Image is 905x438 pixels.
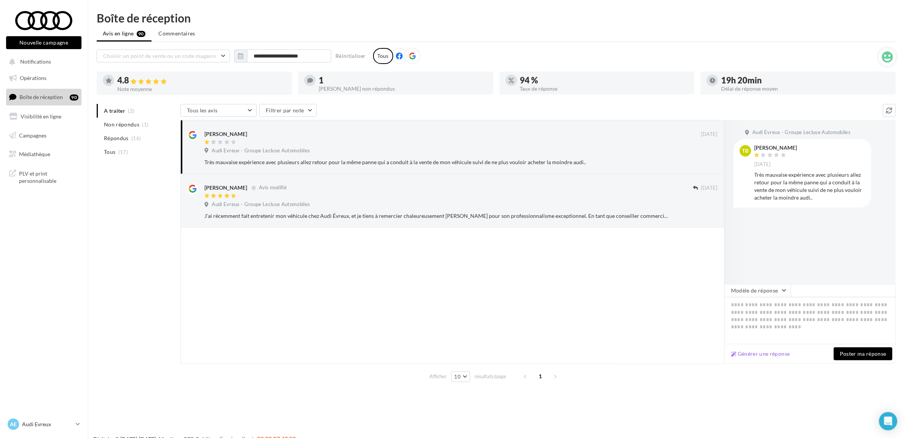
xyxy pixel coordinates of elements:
span: Opérations [20,75,46,81]
button: Générer une réponse [728,349,793,358]
span: (16) [131,135,141,141]
span: résultats/page [474,373,506,380]
span: Notifications [20,59,51,65]
div: Boîte de réception [97,12,896,24]
span: AE [10,420,17,428]
div: 94 % [520,76,689,85]
a: Opérations [5,70,83,86]
span: Audi Evreux - Groupe Lecluse Automobiles [212,201,310,208]
a: Boîte de réception90 [5,89,83,105]
span: PLV et print personnalisable [19,168,78,185]
span: [DATE] [754,161,771,168]
span: Tous les avis [187,107,218,113]
button: 10 [451,371,471,382]
div: [PERSON_NAME] [204,184,247,192]
span: Visibilité en ligne [21,113,61,120]
a: AE Audi Evreux [6,417,81,432]
button: Choisir un point de vente ou un code magasin [97,50,230,62]
div: Tous [373,48,393,64]
span: Boîte de réception [19,94,63,100]
span: Audi Evreux - Groupe Lecluse Automobiles [212,147,310,154]
span: Avis modifié [259,185,287,191]
button: Modèle de réponse [725,284,791,297]
div: 4.8 [117,76,286,85]
span: Audi Evreux - Groupe Lecluse Automobiles [752,129,851,136]
span: TB [742,147,749,155]
button: Réinitialiser [332,51,369,61]
span: 10 [455,374,461,380]
div: 19h 20min [721,76,890,85]
span: Tous [104,148,115,156]
div: Note moyenne [117,86,286,92]
span: [DATE] [701,131,718,138]
span: (1) [142,121,149,128]
span: Non répondus [104,121,139,128]
div: [PERSON_NAME] [204,130,247,138]
span: [DATE] [701,185,718,192]
span: Répondus [104,134,129,142]
div: J'ai récemment fait entretenir mon véhicule chez Audi Évreux, et je tiens à remercier chaleureuse... [204,212,668,220]
p: Audi Evreux [22,420,73,428]
div: Très mauvaise expérience avec plusieurs allez retour pour la même panne qui a conduit à la vente ... [204,158,668,166]
a: Campagnes [5,128,83,144]
a: Visibilité en ligne [5,109,83,125]
button: Tous les avis [180,104,257,117]
div: Très mauvaise expérience avec plusieurs allez retour pour la même panne qui a conduit à la vente ... [754,171,865,201]
span: (17) [118,149,128,155]
div: Taux de réponse [520,86,689,91]
span: 1 [534,370,546,382]
span: Campagnes [19,132,46,138]
div: Délai de réponse moyen [721,86,890,91]
span: Afficher [430,373,447,380]
span: Commentaires [159,30,195,37]
span: Choisir un point de vente ou un code magasin [103,53,216,59]
button: Nouvelle campagne [6,36,81,49]
span: Médiathèque [19,151,50,157]
div: 1 [319,76,487,85]
a: PLV et print personnalisable [5,165,83,188]
div: Open Intercom Messenger [879,412,897,430]
button: Filtrer par note [259,104,317,117]
div: 90 [70,94,78,101]
a: Médiathèque [5,146,83,162]
button: Poster ma réponse [834,347,892,360]
div: [PERSON_NAME] [754,145,797,150]
div: [PERSON_NAME] non répondus [319,86,487,91]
